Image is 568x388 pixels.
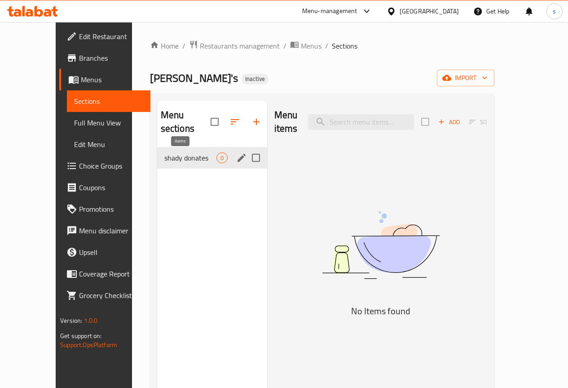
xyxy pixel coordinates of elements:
[150,68,238,88] span: [PERSON_NAME]'s
[81,74,143,85] span: Menus
[437,70,494,86] button: import
[59,263,150,285] a: Coverage Report
[290,40,321,52] a: Menus
[79,247,143,258] span: Upsell
[150,40,179,51] a: Home
[157,147,267,169] div: shady donates0edit
[150,40,494,52] nav: breadcrumb
[189,40,280,52] a: Restaurants management
[157,143,267,172] nav: Menu sections
[79,31,143,42] span: Edit Restaurant
[67,112,150,134] a: Full Menu View
[182,40,185,51] li: /
[302,6,357,17] div: Menu-management
[59,47,150,69] a: Branches
[325,40,328,51] li: /
[79,161,143,171] span: Choice Groups
[59,220,150,241] a: Menu disclaimer
[59,285,150,306] a: Grocery Checklist
[400,6,459,16] div: [GEOGRAPHIC_DATA]
[59,198,150,220] a: Promotions
[217,154,227,162] span: 0
[59,69,150,90] a: Menus
[60,339,117,351] a: Support.OpsPlatform
[274,108,298,135] h2: Menu items
[79,225,143,236] span: Menu disclaimer
[444,72,487,84] span: import
[60,315,82,326] span: Version:
[308,114,414,130] input: search
[301,40,321,51] span: Menus
[283,40,286,51] li: /
[59,241,150,263] a: Upsell
[59,177,150,198] a: Coupons
[59,26,150,47] a: Edit Restaurant
[164,152,216,163] span: shady donates
[224,111,246,133] span: Sort sections
[553,6,556,16] span: s
[274,188,487,302] img: dish.svg
[79,290,143,301] span: Grocery Checklist
[332,40,357,51] span: Sections
[59,155,150,177] a: Choice Groups
[67,134,150,155] a: Edit Menu
[79,268,143,279] span: Coverage Report
[242,74,269,85] div: Inactive
[161,108,211,135] h2: Menu sections
[235,151,248,165] button: edit
[79,204,143,214] span: Promotions
[67,90,150,112] a: Sections
[435,115,463,129] button: Add
[74,96,143,107] span: Sections
[246,111,267,133] button: Add section
[435,115,463,129] span: Add item
[84,315,98,326] span: 1.0.0
[60,330,101,342] span: Get support on:
[205,112,224,131] span: Select all sections
[274,304,487,318] h5: No Items found
[79,53,143,63] span: Branches
[200,40,280,51] span: Restaurants management
[74,139,143,150] span: Edit Menu
[79,182,143,193] span: Coupons
[74,117,143,128] span: Full Menu View
[463,115,500,129] span: Sort items
[437,117,461,127] span: Add
[242,75,269,83] span: Inactive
